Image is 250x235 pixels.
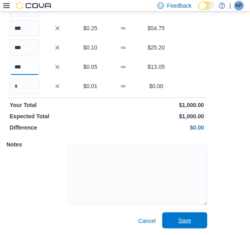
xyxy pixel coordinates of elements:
span: Cancel [138,216,156,225]
p: $0.25 [75,24,105,32]
p: Your Total [10,101,105,109]
input: Quantity [10,39,39,56]
p: $1,000.00 [108,101,204,109]
p: $0.00 [108,124,204,132]
p: $54.75 [141,24,171,32]
p: | [229,1,231,10]
div: Kierra Post [234,1,244,10]
input: Quantity [10,20,39,36]
input: Quantity [10,78,39,94]
p: $0.01 [75,82,105,90]
p: $0.05 [75,63,105,71]
p: $0.00 [141,82,171,90]
p: Expected Total [10,112,105,120]
input: Quantity [10,59,39,75]
span: Save [178,216,191,224]
p: $13.05 [141,63,171,71]
button: Cancel [135,212,159,229]
span: Feedback [167,2,191,10]
p: Difference [10,124,105,132]
h5: Notes [6,136,67,153]
button: Save [162,212,207,228]
p: $25.20 [141,43,171,52]
p: $0.10 [75,43,105,52]
span: KP [236,1,242,10]
input: Dark Mode [198,2,215,10]
img: Cova [16,2,52,10]
p: $1,000.00 [108,112,204,120]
